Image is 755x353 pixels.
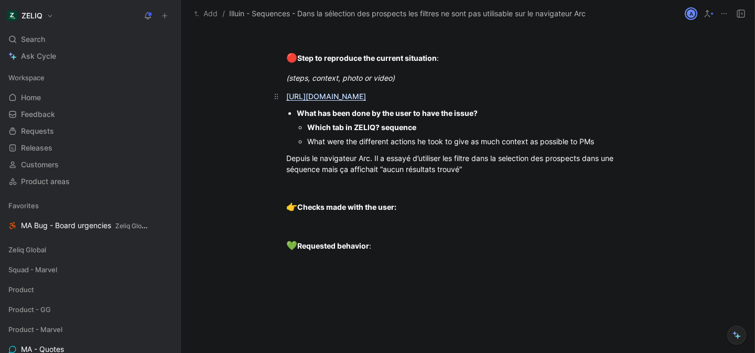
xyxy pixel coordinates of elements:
[21,126,54,136] span: Requests
[4,31,176,47] div: Search
[4,218,176,233] a: MA Bug - Board urgenciesZeliq Global
[4,123,176,139] a: Requests
[4,262,176,277] div: Squad - Marvel
[21,176,70,187] span: Product areas
[4,8,56,23] button: ZELIQZELIQ
[297,241,369,250] strong: Requested behavior
[8,324,62,335] span: Product - Marvel
[286,73,395,82] em: (steps, context, photo or video)
[21,33,45,46] span: Search
[286,239,649,253] div: :
[286,52,297,63] span: 🔴
[4,302,176,317] div: Product - GG
[686,8,696,19] div: A
[7,10,17,21] img: ZELIQ
[4,90,176,105] a: Home
[4,282,176,301] div: Product
[229,7,586,20] span: Illuin - Sequences - Dans la sélection des prospects les filtres ne sont pas utilisable sur le na...
[4,106,176,122] a: Feedback
[307,136,649,147] div: What were the different actions he took to give as much context as possible to PMs
[8,72,45,83] span: Workspace
[115,222,150,230] span: Zeliq Global
[191,7,220,20] button: Add
[4,322,176,337] div: Product - Marvel
[286,201,297,212] span: 👉
[4,140,176,156] a: Releases
[4,282,176,297] div: Product
[21,143,52,153] span: Releases
[286,240,297,251] span: 💚
[297,54,437,62] strong: Step to reproduce the current situation
[8,200,39,211] span: Favorites
[21,109,55,120] span: Feedback
[4,48,176,64] a: Ask Cycle
[4,242,176,261] div: Zeliq Global
[4,157,176,173] a: Customers
[297,109,478,117] strong: What has been done by the user to have the issue?
[21,159,59,170] span: Customers
[286,153,649,175] div: Depuis le navigateur Arc. Il a essayé d’utiliser les filtre dans la selection des prospects dans ...
[286,92,366,101] a: [URL][DOMAIN_NAME]
[21,220,149,231] span: MA Bug - Board urgencies
[21,11,42,20] h1: ZELIQ
[21,92,41,103] span: Home
[8,244,46,255] span: Zeliq Global
[307,123,416,132] strong: Which tab in ZELIQ? sequence
[222,7,225,20] span: /
[4,242,176,258] div: Zeliq Global
[297,202,396,211] strong: Checks made with the user:
[4,70,176,85] div: Workspace
[4,302,176,320] div: Product - GG
[4,262,176,281] div: Squad - Marvel
[4,198,176,213] div: Favorites
[8,264,57,275] span: Squad - Marvel
[8,284,34,295] span: Product
[8,304,51,315] span: Product - GG
[4,174,176,189] a: Product areas
[21,50,56,62] span: Ask Cycle
[286,51,649,65] div: :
